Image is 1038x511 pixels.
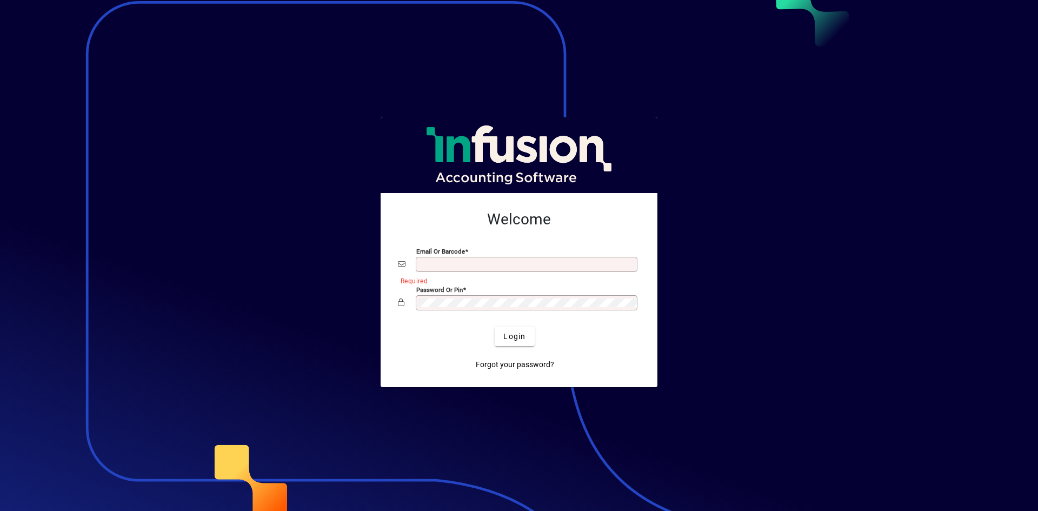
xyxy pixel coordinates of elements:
[401,275,631,286] mat-error: Required
[495,327,534,346] button: Login
[416,286,463,294] mat-label: Password or Pin
[503,331,525,342] span: Login
[398,210,640,229] h2: Welcome
[471,355,558,374] a: Forgot your password?
[476,359,554,370] span: Forgot your password?
[416,248,465,255] mat-label: Email or Barcode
